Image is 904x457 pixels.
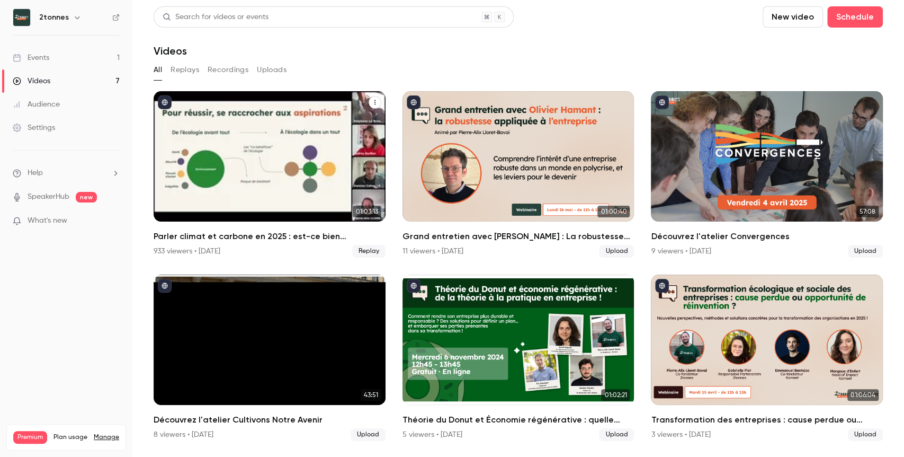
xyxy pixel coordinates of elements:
button: Schedule [827,6,883,28]
a: 43:51Découvrez l'atelier Cultivons Notre Avenir8 viewers • [DATE]Upload [154,275,386,441]
button: published [407,279,420,293]
div: 5 viewers • [DATE] [402,429,462,440]
div: Search for videos or events [163,12,268,23]
button: published [655,279,669,293]
a: SpeakerHub [28,191,69,203]
iframe: Noticeable Trigger [107,216,120,226]
h2: Parler climat et carbone en 2025 : est-ce bien raisonnable ? [154,230,386,243]
h2: Grand entretien avec [PERSON_NAME] : La robustesse appliquée aux entreprises [402,230,634,243]
h2: Découvrez l'atelier Cultivons Notre Avenir [154,414,386,426]
li: Parler climat et carbone en 2025 : est-ce bien raisonnable ? [154,91,386,258]
a: Manage [94,433,119,442]
div: Audience [13,99,60,110]
span: Upload [848,428,883,441]
span: What's new [28,215,67,226]
div: Events [13,52,49,63]
span: Help [28,168,43,179]
span: Premium [13,431,47,444]
span: Upload [351,428,386,441]
span: 01:02:21 [601,389,630,401]
div: Settings [13,122,55,133]
li: Découvrez l'atelier Cultivons Notre Avenir [154,275,386,441]
span: Replay [352,245,386,258]
button: published [158,279,172,293]
h6: 2tonnes [39,12,69,23]
a: 57:08Découvrez l'atelier Convergences9 viewers • [DATE]Upload [651,91,883,258]
h1: Videos [154,45,187,57]
button: published [158,95,172,109]
div: 8 viewers • [DATE] [154,429,213,440]
span: 01:00:40 [597,206,630,217]
a: 01:03:13Parler climat et carbone en 2025 : est-ce bien raisonnable ?933 viewers • [DATE]Replay [154,91,386,258]
button: published [655,95,669,109]
a: 01:06:04Transformation des entreprises : cause perdue ou opportunité de réinvention ?3 viewers • ... [651,275,883,441]
li: Transformation des entreprises : cause perdue ou opportunité de réinvention ? [651,275,883,441]
span: Plan usage [53,433,87,442]
li: Découvrez l'atelier Convergences [651,91,883,258]
span: 01:06:04 [847,389,879,401]
h2: Découvrez l'atelier Convergences [651,230,883,243]
h2: Théorie du Donut et Économie régénérative : quelle pratique en entreprise ? [402,414,634,426]
img: 2tonnes [13,9,30,26]
li: help-dropdown-opener [13,168,120,179]
span: Upload [599,428,634,441]
button: Recordings [208,61,248,78]
span: 57:08 [856,206,879,217]
span: new [76,192,97,203]
h2: Transformation des entreprises : cause perdue ou opportunité de réinvention ? [651,414,883,426]
div: 11 viewers • [DATE] [402,246,463,257]
a: 01:00:40Grand entretien avec [PERSON_NAME] : La robustesse appliquée aux entreprises11 viewers •... [402,91,634,258]
span: Upload [599,245,634,258]
li: Grand entretien avec Olivier Hamant : La robustesse appliquée aux entreprises [402,91,634,258]
button: published [407,95,420,109]
section: Videos [154,6,883,451]
button: All [154,61,162,78]
div: 3 viewers • [DATE] [651,429,710,440]
div: 933 viewers • [DATE] [154,246,220,257]
span: 01:03:13 [353,206,381,217]
span: Upload [848,245,883,258]
div: Videos [13,76,50,86]
li: Théorie du Donut et Économie régénérative : quelle pratique en entreprise ? [402,275,634,441]
button: New video [763,6,823,28]
button: Replays [171,61,199,78]
a: 01:02:21Théorie du Donut et Économie régénérative : quelle pratique en entreprise ?5 viewers • [D... [402,275,634,441]
button: Uploads [257,61,287,78]
span: 43:51 [361,389,381,401]
div: 9 viewers • [DATE] [651,246,711,257]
